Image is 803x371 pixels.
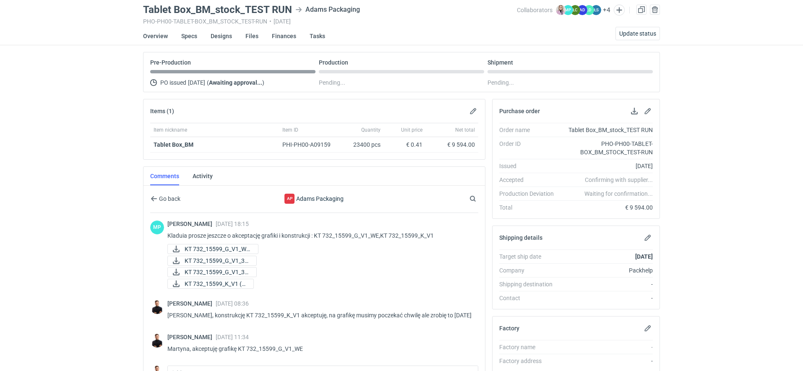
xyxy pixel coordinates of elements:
[577,5,587,15] figcaption: AD
[295,5,360,15] div: Adams Packaging
[387,140,422,149] div: € 0.41
[561,343,653,351] div: -
[643,323,653,333] button: Edit factory details
[499,162,561,170] div: Issued
[643,106,653,116] button: Edit purchase order
[284,194,295,204] figcaption: AP
[262,79,264,86] span: )
[556,5,566,15] img: Klaudia Wiśniewska
[561,266,653,275] div: Packhelp
[150,108,174,114] h2: Items (1)
[499,108,540,114] h2: Purchase order
[272,27,296,45] a: Finances
[216,221,249,227] span: [DATE] 18:15
[154,127,187,133] span: Item nickname
[429,140,475,149] div: € 9 594.00
[319,78,345,88] span: Pending...
[167,279,254,289] a: KT 732_15599_K_V1 (1...
[150,167,179,185] a: Comments
[499,252,561,261] div: Target ship date
[150,300,164,314] img: Tomasz Kubiak
[185,256,250,265] span: KT 732_15599_G_V1_3D...
[150,194,181,204] button: Go back
[561,203,653,212] div: € 9 594.00
[629,106,639,116] button: Download PO
[614,5,625,16] button: Edit collaborators
[499,203,561,212] div: Total
[455,127,475,133] span: Net total
[143,5,292,15] h3: Tablet Box_BM_stock_TEST RUN
[167,221,216,227] span: [PERSON_NAME]
[499,325,519,332] h2: Factory
[150,78,315,88] div: PO issued
[488,59,513,66] p: Shipment
[167,344,472,354] p: Martyna, akceptuję grafikę KT 732_15599_G_V1_WE
[570,5,580,15] figcaption: ŁC
[499,266,561,275] div: Company
[207,79,209,86] span: (
[269,18,271,25] span: •
[188,78,205,88] span: [DATE]
[216,300,249,307] span: [DATE] 08:36
[499,189,561,198] div: Production Deviation
[499,294,561,302] div: Contact
[157,196,180,202] span: Go back
[185,267,250,277] span: KT 732_15599_G_V1_3D...
[499,126,561,134] div: Order name
[167,267,251,277] div: KT 732_15599_G_V1_3D.JPG
[468,106,478,116] button: Edit items
[361,127,381,133] span: Quantity
[561,357,653,365] div: -
[167,267,257,277] a: KT 732_15599_G_V1_3D...
[650,5,660,15] button: Cancel order
[216,334,249,340] span: [DATE] 11:34
[499,176,561,184] div: Accepted
[488,78,653,88] div: Pending...
[401,127,422,133] span: Unit price
[150,221,164,234] figcaption: MP
[561,162,653,170] div: [DATE]
[563,5,573,15] figcaption: MP
[282,140,339,149] div: PHI-PH00-A09159
[245,27,258,45] a: Files
[499,140,561,156] div: Order ID
[150,334,164,348] img: Tomasz Kubiak
[499,357,561,365] div: Factory address
[167,334,216,340] span: [PERSON_NAME]
[167,244,251,254] div: KT 732_15599_G_V1_WEW (1).pdf
[150,221,164,234] div: Martyna Paroń
[284,194,295,204] div: Adams Packaging
[603,6,610,14] button: +4
[319,59,348,66] p: Production
[585,176,653,183] em: Confirming with supplier...
[185,244,251,254] span: KT 732_15599_G_V1_WE...
[167,256,251,266] div: KT 732_15599_G_V1_3D ruch (1).pdf
[561,140,653,156] div: PHO-PH00-TABLET-BOX_BM_STOCK_TEST-RUN
[167,300,216,307] span: [PERSON_NAME]
[167,244,258,254] a: KT 732_15599_G_V1_WE...
[499,234,542,241] h2: Shipping details
[468,194,495,204] input: Search
[584,5,594,15] figcaption: ŁD
[154,141,193,148] a: Tablet Box_BM
[167,256,257,266] a: KT 732_15599_G_V1_3D...
[167,310,472,320] p: [PERSON_NAME], konstrukcję KT 732_15599_K_V1 akceptuję, na grafikę musimy poczekać chwilę ale zro...
[211,27,232,45] a: Designs
[615,27,660,40] button: Update status
[591,5,601,15] figcaption: ŁS
[499,343,561,351] div: Factory name
[561,280,653,288] div: -
[185,279,247,288] span: KT 732_15599_K_V1 (1...
[635,253,653,260] strong: [DATE]
[209,79,262,86] strong: Awaiting approval...
[643,233,653,243] button: Edit shipping details
[619,31,656,36] span: Update status
[561,294,653,302] div: -
[561,126,653,134] div: Tablet Box_BM_stock_TEST RUN
[245,194,383,204] div: Adams Packaging
[193,167,213,185] a: Activity
[310,27,325,45] a: Tasks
